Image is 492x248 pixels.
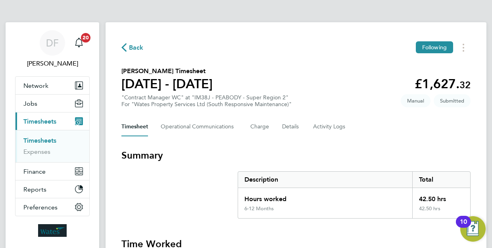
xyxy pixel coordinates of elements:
span: Back [129,43,144,52]
div: 10 [460,222,467,232]
span: Dom Fusco [15,59,90,68]
div: Description [238,172,412,188]
div: Total [412,172,470,188]
button: Timesheet [121,117,148,136]
app-decimal: £1,627. [415,76,471,91]
span: Network [23,82,48,89]
div: 42.50 hrs [412,205,470,218]
button: Finance [15,163,89,180]
div: Hours worked [238,188,412,205]
img: wates-logo-retina.png [38,224,67,237]
span: Timesheets [23,118,56,125]
div: Timesheets [15,130,89,162]
a: Timesheets [23,137,56,144]
span: 32 [459,79,471,91]
a: DF[PERSON_NAME] [15,30,90,68]
button: Activity Logs [313,117,346,136]
h1: [DATE] - [DATE] [121,76,213,92]
button: Timesheets [15,112,89,130]
span: This timesheet is Submitted. [434,94,471,107]
button: Open Resource Center, 10 new notifications [460,216,486,242]
button: Details [282,117,300,136]
button: Preferences [15,198,89,216]
span: Following [422,44,447,51]
button: Charge [250,117,269,136]
span: 20 [81,33,90,43]
span: Reports [23,186,46,193]
span: Finance [23,168,46,175]
button: Back [121,43,144,52]
button: Network [15,77,89,94]
a: Expenses [23,148,50,155]
button: Following [416,41,453,53]
span: DF [46,38,59,48]
div: Summary [238,171,471,219]
span: This timesheet was manually created. [401,94,430,107]
a: 20 [71,30,87,56]
button: Operational Communications [161,117,238,136]
h3: Summary [121,149,471,162]
div: "Contract Manager WC" at "IM38J - PEABODY - Super Region 2" [121,94,292,108]
div: 6-12 Months [244,205,274,212]
span: Jobs [23,100,37,107]
button: Reports [15,180,89,198]
button: Jobs [15,95,89,112]
button: Timesheets Menu [456,41,471,54]
span: Preferences [23,203,58,211]
h2: [PERSON_NAME] Timesheet [121,66,213,76]
div: For "Wates Property Services Ltd (South Responsive Maintenance)" [121,101,292,108]
div: 42.50 hrs [412,188,470,205]
a: Go to home page [15,224,90,237]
